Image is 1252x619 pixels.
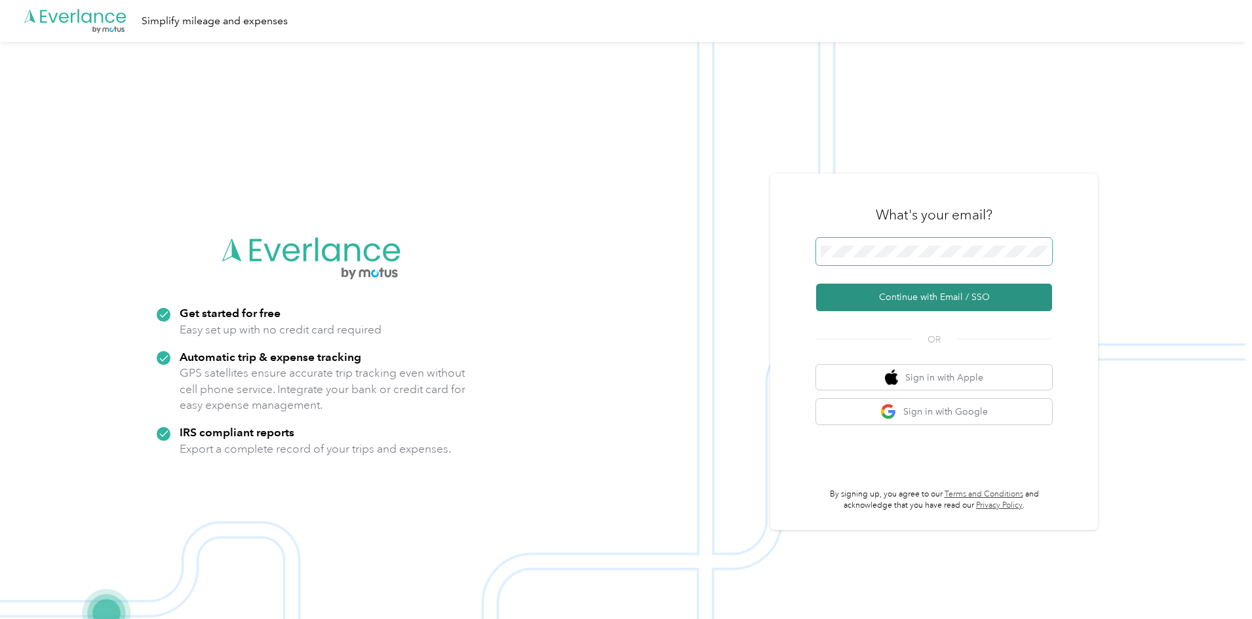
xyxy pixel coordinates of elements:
[180,322,381,338] p: Easy set up with no credit card required
[180,425,294,439] strong: IRS compliant reports
[142,13,288,29] div: Simplify mileage and expenses
[816,399,1052,424] button: google logoSign in with Google
[180,365,466,413] p: GPS satellites ensure accurate trip tracking even without cell phone service. Integrate your bank...
[816,489,1052,512] p: By signing up, you agree to our and acknowledge that you have read our .
[876,206,992,224] h3: What's your email?
[945,489,1023,499] a: Terms and Conditions
[885,369,898,386] img: apple logo
[911,333,957,347] span: OR
[816,284,1052,311] button: Continue with Email / SSO
[180,350,361,364] strong: Automatic trip & expense tracking
[816,365,1052,390] button: apple logoSign in with Apple
[976,500,1023,510] a: Privacy Policy
[880,403,897,420] img: google logo
[180,441,451,457] p: Export a complete record of your trips and expenses.
[180,306,281,320] strong: Get started for free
